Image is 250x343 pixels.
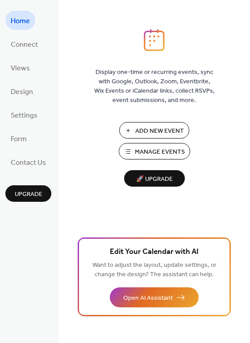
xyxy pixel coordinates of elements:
[11,14,30,28] span: Home
[110,246,199,258] span: Edit Your Calendar with AI
[5,82,38,101] a: Design
[92,259,217,281] span: Want to adjust the layout, update settings, or change the design? The assistant can help.
[135,147,185,157] span: Manage Events
[135,127,184,136] span: Add New Event
[11,38,38,52] span: Connect
[5,11,35,30] a: Home
[94,68,215,105] span: Display one-time or recurring events, sync with Google, Outlook, Zoom, Eventbrite, Wix Events or ...
[5,129,32,148] a: Form
[11,132,27,146] span: Form
[144,29,164,51] img: logo_icon.svg
[119,122,189,139] button: Add New Event
[124,170,185,187] button: 🚀 Upgrade
[11,85,33,99] span: Design
[15,190,42,199] span: Upgrade
[129,173,179,185] span: 🚀 Upgrade
[11,109,37,122] span: Settings
[123,294,173,303] span: Open AI Assistant
[5,58,35,77] a: Views
[119,143,190,159] button: Manage Events
[5,34,43,53] a: Connect
[5,152,51,171] a: Contact Us
[5,185,51,202] button: Upgrade
[5,105,43,124] a: Settings
[11,156,46,170] span: Contact Us
[110,287,199,307] button: Open AI Assistant
[11,61,30,75] span: Views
